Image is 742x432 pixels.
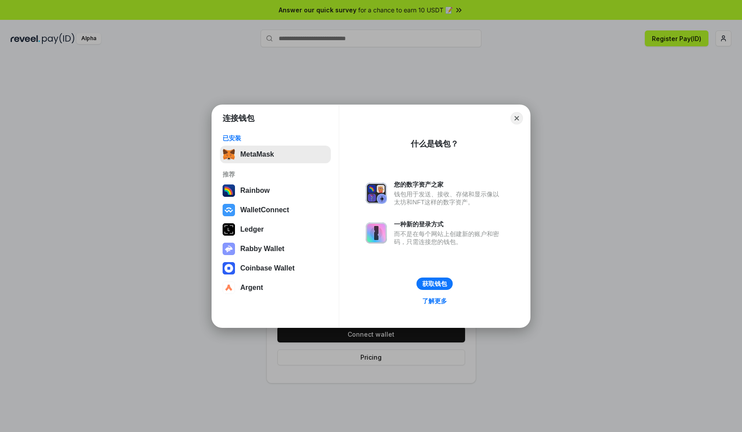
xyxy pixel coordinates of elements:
[240,225,264,233] div: Ledger
[394,180,503,188] div: 您的数字资产之家
[411,139,458,149] div: 什么是钱包？
[240,206,289,214] div: WalletConnect
[220,182,331,199] button: Rainbow
[366,222,387,244] img: svg+xml,%3Csvg%20xmlns%3D%22http%3A%2F%2Fwww.w3.org%2F2000%2Fsvg%22%20fill%3D%22none%22%20viewBox...
[417,295,452,307] a: 了解更多
[240,187,270,195] div: Rainbow
[223,262,235,274] img: svg+xml,%3Csvg%20width%3D%2228%22%20height%3D%2228%22%20viewBox%3D%220%200%2028%2028%22%20fill%3D...
[223,113,254,124] h1: 连接钱包
[416,278,453,290] button: 获取钱包
[223,170,328,178] div: 推荐
[223,243,235,255] img: svg+xml,%3Csvg%20xmlns%3D%22http%3A%2F%2Fwww.w3.org%2F2000%2Fsvg%22%20fill%3D%22none%22%20viewBox...
[366,183,387,204] img: svg+xml,%3Csvg%20xmlns%3D%22http%3A%2F%2Fwww.w3.org%2F2000%2Fsvg%22%20fill%3D%22none%22%20viewBox...
[220,146,331,163] button: MetaMask
[394,190,503,206] div: 钱包用于发送、接收、存储和显示像以太坊和NFT这样的数字资产。
[394,230,503,246] div: 而不是在每个网站上创建新的账户和密码，只需连接您的钱包。
[422,297,447,305] div: 了解更多
[220,221,331,238] button: Ledger
[240,245,284,253] div: Rabby Wallet
[220,240,331,258] button: Rabby Wallet
[240,284,263,292] div: Argent
[240,150,274,158] div: MetaMask
[223,204,235,216] img: svg+xml,%3Csvg%20width%3D%2228%22%20height%3D%2228%22%20viewBox%3D%220%200%2028%2028%22%20fill%3D...
[223,282,235,294] img: svg+xml,%3Csvg%20width%3D%2228%22%20height%3D%2228%22%20viewBox%3D%220%200%2028%2028%22%20fill%3D...
[220,279,331,297] button: Argent
[220,201,331,219] button: WalletConnect
[223,134,328,142] div: 已安装
[223,223,235,236] img: svg+xml,%3Csvg%20xmlns%3D%22http%3A%2F%2Fwww.w3.org%2F2000%2Fsvg%22%20width%3D%2228%22%20height%3...
[511,112,523,124] button: Close
[223,184,235,197] img: svg+xml,%3Csvg%20width%3D%22120%22%20height%3D%22120%22%20viewBox%3D%220%200%20120%20120%22%20fil...
[220,259,331,277] button: Coinbase Wallet
[422,280,447,288] div: 获取钱包
[223,148,235,161] img: svg+xml,%3Csvg%20fill%3D%22none%22%20height%3D%2233%22%20viewBox%3D%220%200%2035%2033%22%20width%...
[394,220,503,228] div: 一种新的登录方式
[240,264,295,272] div: Coinbase Wallet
